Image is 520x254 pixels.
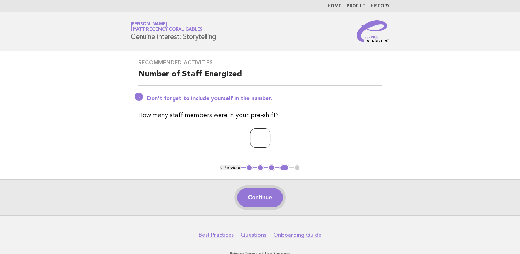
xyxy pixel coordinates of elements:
[246,164,253,171] button: 1
[138,59,382,66] h3: Recommended activities
[131,22,217,40] h1: Genuine interest: Storytelling
[268,164,275,171] button: 3
[328,4,341,8] a: Home
[138,110,382,120] p: How many staff members were in your pre-shift?
[241,232,266,239] a: Questions
[147,95,382,102] p: Don't forget to include yourself in the number.
[257,164,264,171] button: 2
[138,69,382,86] h2: Number of Staff Energized
[347,4,365,8] a: Profile
[273,232,321,239] a: Onboarding Guide
[370,4,390,8] a: History
[237,188,283,207] button: Continue
[220,165,241,170] button: < Previous
[357,20,390,42] img: Service Energizers
[279,164,289,171] button: 4
[131,22,203,32] a: [PERSON_NAME]Hyatt Regency Coral Gables
[199,232,234,239] a: Best Practices
[131,28,203,32] span: Hyatt Regency Coral Gables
